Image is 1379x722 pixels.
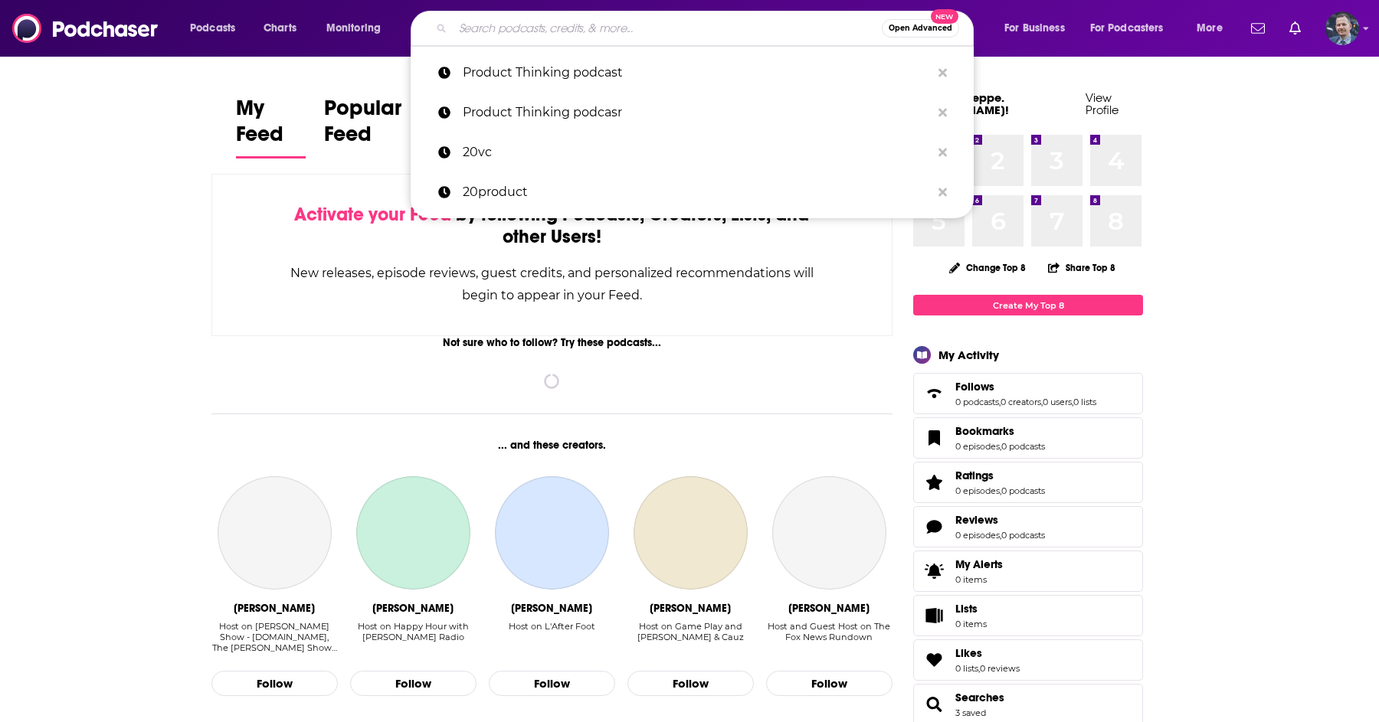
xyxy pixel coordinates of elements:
[913,295,1143,315] a: Create My Top 8
[913,639,1143,681] span: Likes
[1325,11,1359,45] img: User Profile
[955,513,1045,527] a: Reviews
[211,336,893,349] div: Not sure who to follow? Try these podcasts...
[211,621,338,654] div: Host on Alex Jones Show - Infowars.com, The Alex Jones Show - Infowa…, Alex Jones Show Podcast, A...
[955,557,1003,571] span: My Alerts
[453,16,882,41] input: Search podcasts, credits, & more...
[978,663,980,674] span: ,
[955,530,1000,541] a: 0 episodes
[190,18,235,39] span: Podcasts
[1001,397,1041,407] a: 0 creators
[766,671,893,697] button: Follow
[411,53,974,93] a: Product Thinking podcast
[931,9,958,24] span: New
[955,469,1045,482] a: Ratings
[1000,530,1001,541] span: ,
[350,671,477,697] button: Follow
[994,16,1084,41] button: open menu
[919,427,949,449] a: Bookmarks
[788,602,870,615] div: Dave Anthony
[289,262,815,306] div: New releases, episode reviews, guest credits, and personalized recommendations will begin to appe...
[350,621,477,642] div: Host on Happy Hour with [PERSON_NAME] Radio
[356,476,470,590] a: John Hardin
[634,476,747,590] a: Matthew Cauz
[955,380,1096,394] a: Follows
[1001,485,1045,496] a: 0 podcasts
[324,95,436,158] a: Popular Feed
[627,621,754,654] div: Host on Game Play and Macko & Cauz
[350,621,477,654] div: Host on Happy Hour with Johnny Radio
[919,605,949,626] span: Lists
[1000,485,1001,496] span: ,
[1283,15,1307,41] a: Show notifications dropdown
[913,595,1143,636] a: Lists
[919,383,949,404] a: Follows
[12,14,159,43] img: Podchaser - Follow, Share and Rate Podcasts
[955,602,978,616] span: Lists
[955,646,982,660] span: Likes
[889,25,952,32] span: Open Advanced
[999,397,1001,407] span: ,
[425,11,988,46] div: Search podcasts, credits, & more...
[919,649,949,671] a: Likes
[955,574,1003,585] span: 0 items
[1004,18,1065,39] span: For Business
[955,691,1004,704] a: Searches
[627,671,754,697] button: Follow
[1086,90,1119,117] a: View Profile
[411,132,974,172] a: 20vc
[955,380,994,394] span: Follows
[766,621,893,642] div: Host and Guest Host on The Fox News Rundown
[913,417,1143,459] span: Bookmarks
[955,513,998,527] span: Reviews
[955,619,987,629] span: 0 items
[254,16,306,41] a: Charts
[766,621,893,654] div: Host and Guest Host on The Fox News Rundown
[324,95,436,156] span: Popular Feed
[236,95,306,158] a: My Feed
[179,16,255,41] button: open menu
[913,506,1143,547] span: Reviews
[882,19,959,38] button: Open AdvancedNew
[372,602,454,615] div: John Hardin
[772,476,886,590] a: Dave Anthony
[1325,11,1359,45] button: Show profile menu
[955,602,987,616] span: Lists
[236,95,306,156] span: My Feed
[211,439,893,452] div: ... and these creators.
[919,516,949,537] a: Reviews
[955,424,1045,438] a: Bookmarks
[463,93,931,132] p: Product Thinking podcasr
[940,258,1035,277] button: Change Top 8
[1043,397,1072,407] a: 0 users
[489,671,615,697] button: Follow
[316,16,401,41] button: open menu
[411,93,974,132] a: Product Thinking podcasr
[1245,15,1271,41] a: Show notifications dropdown
[326,18,381,39] span: Monitoring
[919,560,949,582] span: My Alerts
[1001,441,1045,452] a: 0 podcasts
[955,441,1000,452] a: 0 episodes
[938,348,999,362] div: My Activity
[264,18,296,39] span: Charts
[650,602,731,615] div: Matthew Cauz
[1072,397,1073,407] span: ,
[1047,253,1116,283] button: Share Top 8
[411,172,974,212] a: 20product
[509,621,595,632] div: Host on L'After Foot
[495,476,608,590] a: Daniel Riolo
[919,472,949,493] a: Ratings
[294,203,451,226] span: Activate your Feed
[463,53,931,93] p: Product Thinking podcast
[955,397,999,407] a: 0 podcasts
[955,469,994,482] span: Ratings
[1041,397,1043,407] span: ,
[955,646,1020,660] a: Likes
[627,621,754,642] div: Host on Game Play and [PERSON_NAME] & Cauz
[913,462,1143,503] span: Ratings
[980,663,1020,674] a: 0 reviews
